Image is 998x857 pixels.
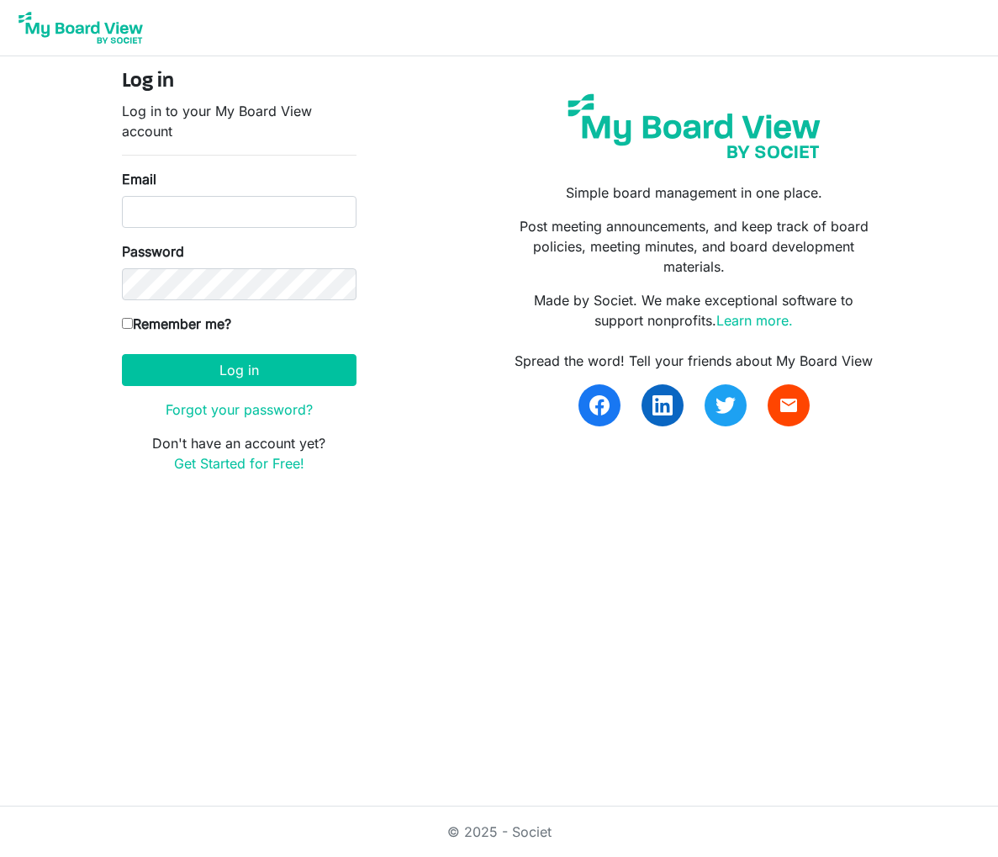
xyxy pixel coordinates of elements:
[122,70,356,94] h4: Log in
[511,183,876,203] p: Simple board management in one place.
[122,318,133,329] input: Remember me?
[511,351,876,371] div: Spread the word! Tell your friends about My Board View
[122,241,184,262] label: Password
[122,433,356,473] p: Don't have an account yet?
[122,354,356,386] button: Log in
[589,395,610,415] img: facebook.svg
[652,395,673,415] img: linkedin.svg
[716,312,793,329] a: Learn more.
[511,290,876,331] p: Made by Societ. We make exceptional software to support nonprofits.
[511,216,876,277] p: Post meeting announcements, and keep track of board policies, meeting minutes, and board developm...
[174,455,304,472] a: Get Started for Free!
[13,7,148,49] img: My Board View Logo
[768,384,810,426] a: email
[122,169,156,189] label: Email
[447,823,552,840] a: © 2025 - Societ
[779,395,799,415] span: email
[166,401,313,418] a: Forgot your password?
[122,101,356,141] p: Log in to your My Board View account
[557,83,832,169] img: my-board-view-societ.svg
[715,395,736,415] img: twitter.svg
[122,314,231,334] label: Remember me?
